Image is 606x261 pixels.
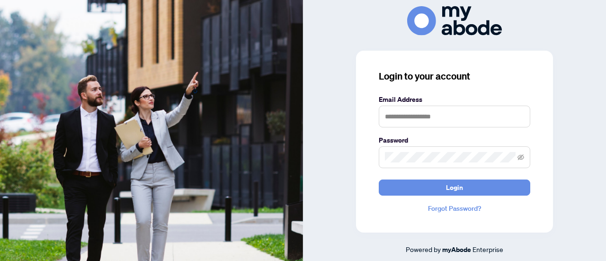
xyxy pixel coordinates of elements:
button: Login [379,180,530,196]
span: Enterprise [472,245,503,253]
h3: Login to your account [379,70,530,83]
a: Forgot Password? [379,203,530,214]
span: Login [446,180,463,195]
a: myAbode [442,244,471,255]
label: Password [379,135,530,145]
img: ma-logo [407,6,502,35]
span: eye-invisible [517,154,524,161]
label: Email Address [379,94,530,105]
span: Powered by [406,245,441,253]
